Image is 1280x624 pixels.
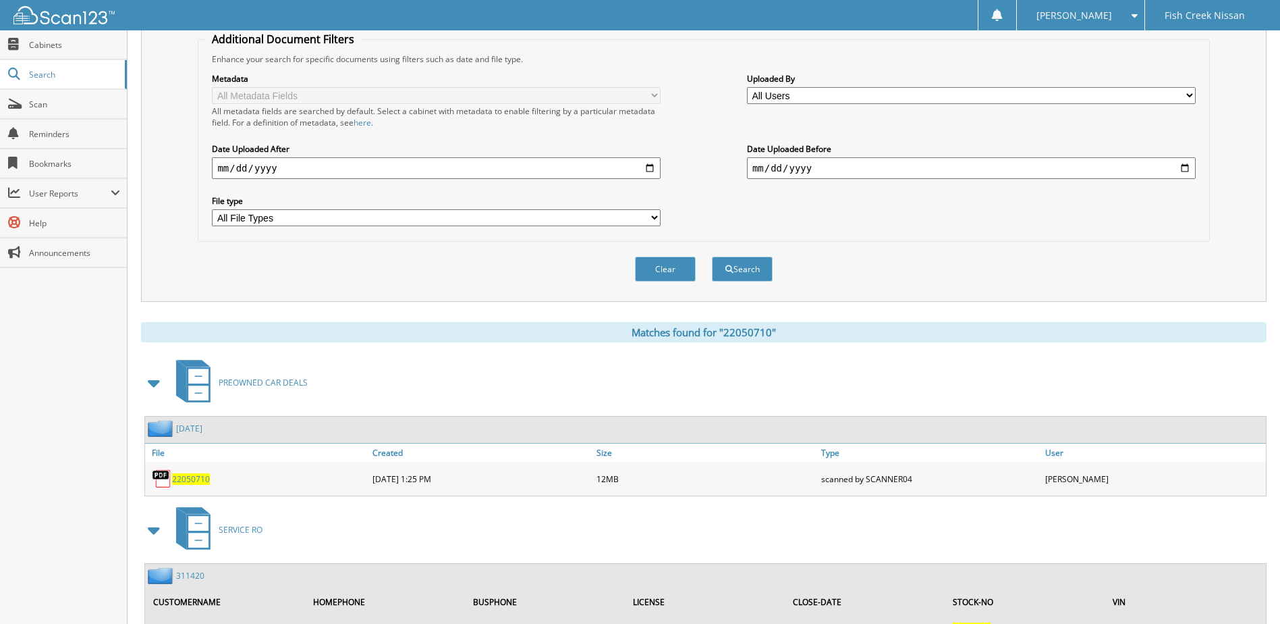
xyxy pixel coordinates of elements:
div: scanned by SCANNER04 [818,465,1042,492]
label: Date Uploaded Before [747,143,1196,155]
a: here [354,117,371,128]
iframe: Chat Widget [1213,559,1280,624]
div: Enhance your search for specific documents using filters such as date and file type. [205,53,1202,65]
label: Uploaded By [747,73,1196,84]
a: 22050710 [172,473,210,485]
img: PDF.png [152,469,172,489]
input: start [212,157,661,179]
th: STOCK-NO [946,588,1105,616]
label: Date Uploaded After [212,143,661,155]
span: Scan [29,99,120,110]
label: Metadata [212,73,661,84]
span: User Reports [29,188,111,199]
th: CUSTOMERNAME [146,588,305,616]
div: 12MB [593,465,817,492]
span: Announcements [29,247,120,259]
span: Search [29,69,118,80]
th: BUSPHONE [466,588,625,616]
div: Matches found for "22050710" [141,322,1267,342]
a: 311420 [176,570,204,581]
a: PREOWNED CAR DEALS [168,356,308,409]
span: Cabinets [29,39,120,51]
span: [PERSON_NAME] [1036,11,1112,20]
span: PREOWNED CAR DEALS [219,377,308,388]
a: File [145,444,369,462]
a: [DATE] [176,423,202,434]
button: Search [712,257,773,282]
span: SERVICE RO [219,524,262,536]
a: Size [593,444,817,462]
label: File type [212,195,661,207]
input: end [747,157,1196,179]
img: folder2.png [148,567,176,584]
button: Clear [635,257,696,282]
span: Help [29,217,120,229]
div: All metadata fields are searched by default. Select a cabinet with metadata to enable filtering b... [212,105,661,128]
span: Reminders [29,128,120,140]
th: LICENSE [626,588,785,616]
div: [PERSON_NAME] [1042,465,1266,492]
img: scan123-logo-white.svg [13,6,115,24]
th: VIN [1106,588,1264,616]
img: folder2.png [148,420,176,437]
span: Fish Creek Nissan [1165,11,1245,20]
div: [DATE] 1:25 PM [369,465,593,492]
th: HOMEPHONE [306,588,465,616]
legend: Additional Document Filters [205,32,361,47]
th: CLOSE-DATE [786,588,945,616]
span: Bookmarks [29,158,120,170]
a: Type [818,444,1042,462]
a: User [1042,444,1266,462]
a: SERVICE RO [168,503,262,556]
a: Created [369,444,593,462]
